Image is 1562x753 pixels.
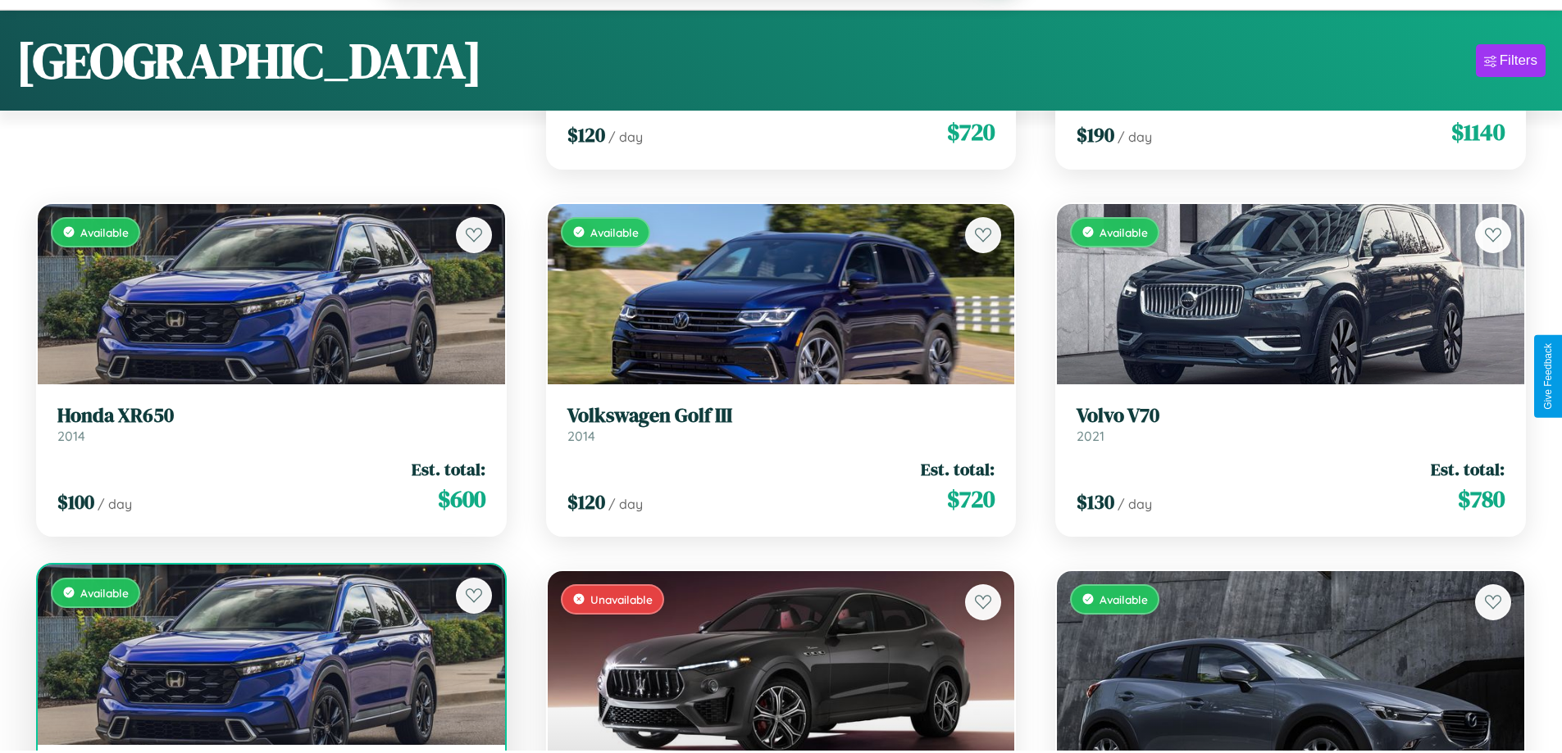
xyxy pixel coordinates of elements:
a: Volkswagen Golf III2014 [567,404,995,444]
span: Est. total: [1431,457,1505,481]
span: Available [590,225,639,239]
h3: Volvo V70 [1077,404,1505,428]
span: Available [1100,592,1148,606]
span: / day [98,496,132,512]
span: 2014 [57,428,85,444]
h3: Volkswagen Golf III [567,404,995,428]
span: $ 720 [947,116,995,148]
span: $ 120 [567,488,605,515]
span: / day [1118,496,1152,512]
span: / day [608,496,643,512]
span: Available [80,225,129,239]
span: $ 720 [947,483,995,515]
a: Honda XR6502014 [57,404,485,444]
span: Available [1100,225,1148,239]
a: Volvo V702021 [1077,404,1505,444]
span: $ 190 [1077,121,1114,148]
span: 2021 [1077,428,1104,444]
span: Est. total: [412,457,485,481]
span: / day [1118,129,1152,145]
div: Give Feedback [1542,343,1554,410]
h3: Honda XR650 [57,404,485,428]
span: $ 600 [438,483,485,515]
span: $ 780 [1458,483,1505,515]
span: $ 120 [567,121,605,148]
span: 2014 [567,428,595,444]
span: / day [608,129,643,145]
span: $ 1140 [1451,116,1505,148]
span: Available [80,586,129,600]
h1: [GEOGRAPHIC_DATA] [16,27,482,94]
span: Est. total: [921,457,995,481]
span: $ 130 [1077,488,1114,515]
span: Unavailable [590,592,653,606]
span: $ 100 [57,488,94,515]
button: Filters [1476,44,1546,77]
div: Filters [1500,52,1537,69]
